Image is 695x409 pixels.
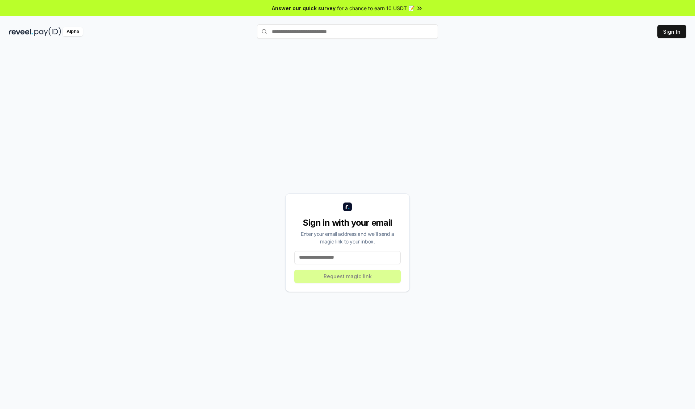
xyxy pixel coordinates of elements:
span: Answer our quick survey [272,4,336,12]
div: Sign in with your email [294,217,401,229]
div: Alpha [63,27,83,36]
span: for a chance to earn 10 USDT 📝 [337,4,414,12]
div: Enter your email address and we’ll send a magic link to your inbox. [294,230,401,245]
img: reveel_dark [9,27,33,36]
button: Sign In [657,25,686,38]
img: logo_small [343,203,352,211]
img: pay_id [34,27,61,36]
